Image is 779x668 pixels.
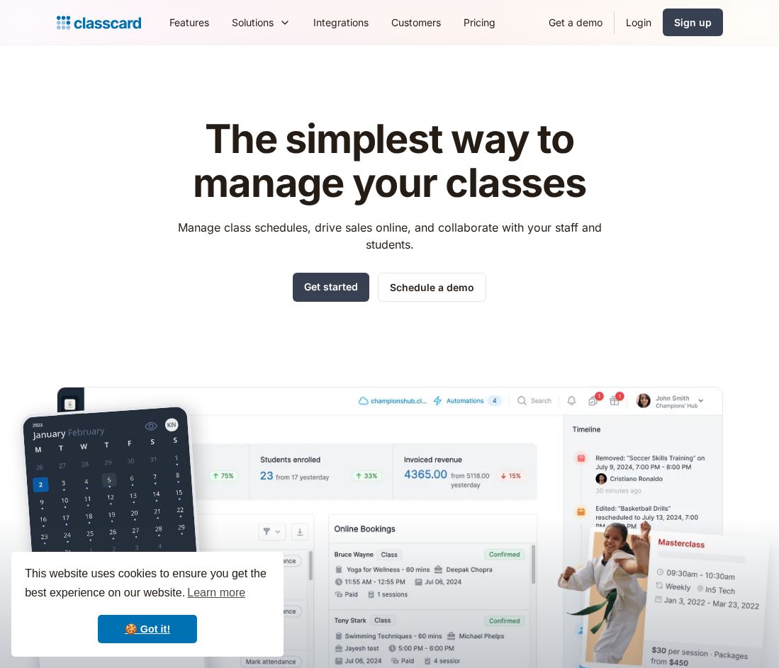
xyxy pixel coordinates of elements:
div: cookieconsent [11,552,284,657]
a: Pricing [452,6,507,38]
a: Sign up [663,9,723,36]
h1: The simplest way to manage your classes [164,118,615,205]
a: learn more about cookies [185,582,247,604]
a: Customers [380,6,452,38]
a: Get a demo [537,6,614,38]
a: Login [615,6,663,38]
a: Logo [57,13,141,33]
div: Sign up [674,15,712,30]
div: Solutions [232,15,274,30]
p: Manage class schedules, drive sales online, and collaborate with your staff and students. [164,219,615,253]
a: Schedule a demo [378,273,486,302]
span: This website uses cookies to ensure you get the best experience on our website. [25,565,270,604]
div: Solutions [220,6,302,38]
a: dismiss cookie message [98,615,197,643]
a: Get started [293,273,369,302]
a: Integrations [302,6,380,38]
a: Features [158,6,220,38]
